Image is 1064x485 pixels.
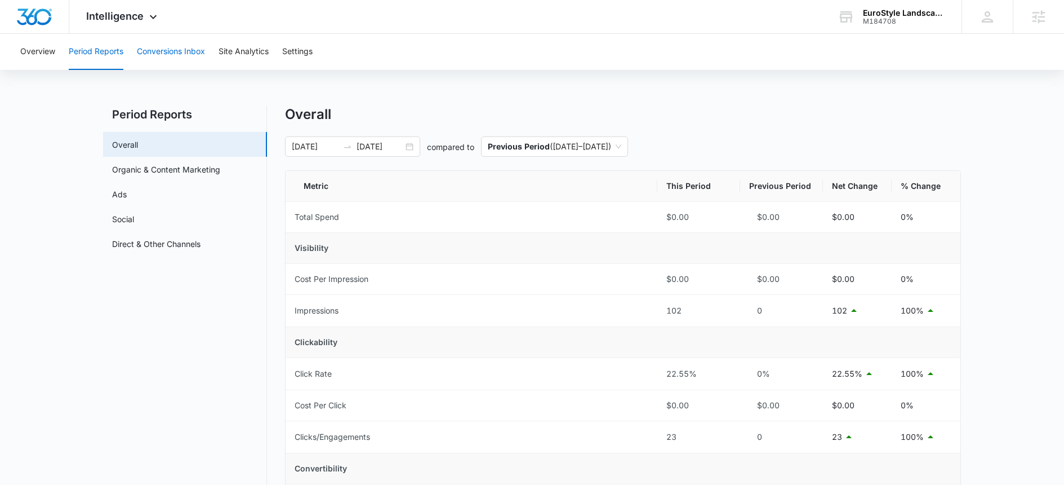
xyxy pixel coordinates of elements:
[295,211,339,223] div: Total Spend
[112,65,121,74] img: tab_keywords_by_traffic_grey.svg
[292,140,339,153] input: Start date
[343,142,352,151] span: swap-right
[112,188,127,200] a: Ads
[357,140,403,153] input: End date
[666,431,731,443] div: 23
[901,305,924,317] p: 100%
[749,368,814,380] div: 0%
[30,65,39,74] img: tab_domain_overview_orange.svg
[20,34,55,70] button: Overview
[863,8,945,17] div: account name
[901,399,914,412] p: 0%
[103,106,267,123] h2: Period Reports
[832,399,854,412] p: $0.00
[901,211,914,223] p: 0%
[286,327,960,358] td: Clickability
[427,141,474,153] p: compared to
[219,34,269,70] button: Site Analytics
[69,34,123,70] button: Period Reports
[832,368,862,380] p: 22.55%
[666,273,731,285] div: $0.00
[749,211,814,223] div: $0.00
[666,211,731,223] div: $0.00
[749,399,814,412] div: $0.00
[749,273,814,285] div: $0.00
[901,273,914,285] p: 0%
[749,431,814,443] div: 0
[666,368,731,380] div: 22.55%
[295,305,339,317] div: Impressions
[343,142,352,151] span: to
[863,17,945,25] div: account id
[892,171,960,202] th: % Change
[749,305,814,317] div: 0
[137,34,205,70] button: Conversions Inbox
[112,213,134,225] a: Social
[32,18,55,27] div: v 4.0.25
[43,67,101,74] div: Domain Overview
[901,368,924,380] p: 100%
[18,29,27,38] img: website_grey.svg
[124,67,190,74] div: Keywords by Traffic
[86,10,144,22] span: Intelligence
[488,142,550,151] p: Previous Period
[282,34,313,70] button: Settings
[295,368,332,380] div: Click Rate
[832,431,842,443] p: 23
[286,233,960,264] td: Visibility
[295,273,368,285] div: Cost Per Impression
[832,305,847,317] p: 102
[295,431,370,443] div: Clicks/Engagements
[295,399,346,412] div: Cost Per Click
[112,238,201,250] a: Direct & Other Channels
[286,453,960,484] td: Convertibility
[666,399,731,412] div: $0.00
[666,305,731,317] div: 102
[285,106,331,123] h1: Overall
[740,171,823,202] th: Previous Period
[823,171,892,202] th: Net Change
[18,18,27,27] img: logo_orange.svg
[29,29,124,38] div: Domain: [DOMAIN_NAME]
[657,171,740,202] th: This Period
[112,139,138,151] a: Overall
[832,211,854,223] p: $0.00
[286,171,657,202] th: Metric
[488,137,621,156] span: ( [DATE] – [DATE] )
[832,273,854,285] p: $0.00
[901,431,924,443] p: 100%
[112,164,220,175] a: Organic & Content Marketing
